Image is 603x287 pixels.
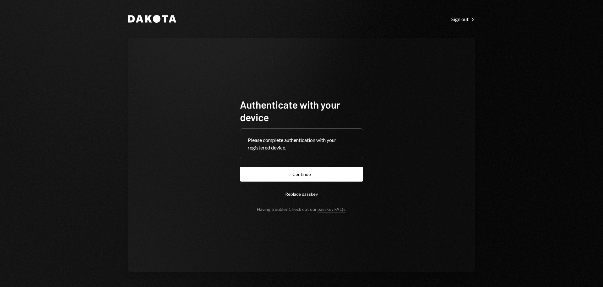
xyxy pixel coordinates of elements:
[451,16,475,22] div: Sign out
[240,187,363,201] button: Replace passkey
[451,15,475,22] a: Sign out
[248,136,355,151] div: Please complete authentication with your registered device.
[257,206,346,212] div: Having trouble? Check out our .
[240,98,363,123] h1: Authenticate with your device
[318,206,345,212] a: passkey FAQs
[240,167,363,182] button: Continue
